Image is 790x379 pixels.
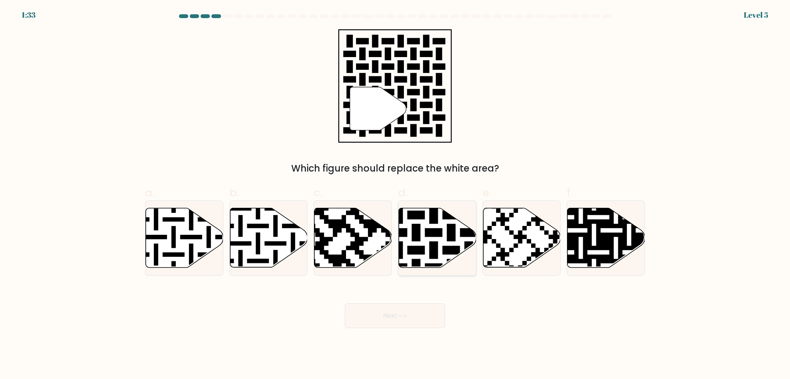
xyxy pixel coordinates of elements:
[567,185,572,200] span: f.
[150,162,640,175] div: Which figure should replace the white area?
[230,185,239,200] span: b.
[314,185,322,200] span: c.
[145,185,154,200] span: a.
[345,303,445,328] button: Next
[483,185,491,200] span: e.
[22,9,35,21] div: 1:33
[350,87,406,130] g: "
[744,9,768,21] div: Level 5
[398,185,407,200] span: d.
